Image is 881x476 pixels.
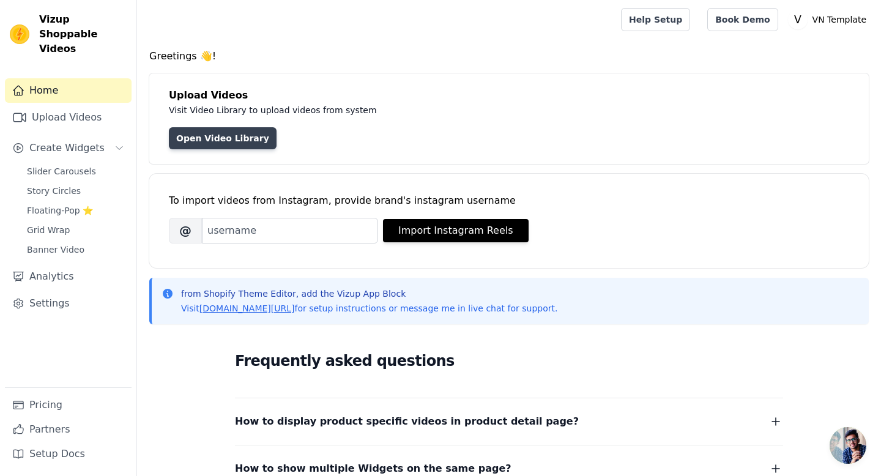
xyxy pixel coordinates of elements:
[808,9,871,31] p: VN Template
[621,8,690,31] a: Help Setup
[5,105,132,130] a: Upload Videos
[5,442,132,466] a: Setup Docs
[149,49,869,64] h4: Greetings 👋!
[20,182,132,199] a: Story Circles
[235,413,783,430] button: How to display product specific videos in product detail page?
[794,13,801,26] text: V
[181,302,557,314] p: Visit for setup instructions or message me in live chat for support.
[20,202,132,219] a: Floating-Pop ⭐
[39,12,127,56] span: Vizup Shoppable Videos
[199,303,295,313] a: [DOMAIN_NAME][URL]
[235,349,783,373] h2: Frequently asked questions
[383,219,529,242] button: Import Instagram Reels
[202,218,378,244] input: username
[169,88,849,103] h4: Upload Videos
[29,141,105,155] span: Create Widgets
[788,9,871,31] button: V VN Template
[20,221,132,239] a: Grid Wrap
[181,288,557,300] p: from Shopify Theme Editor, add the Vizup App Block
[27,185,81,197] span: Story Circles
[27,244,84,256] span: Banner Video
[5,291,132,316] a: Settings
[5,393,132,417] a: Pricing
[235,413,579,430] span: How to display product specific videos in product detail page?
[830,427,866,464] div: Open chat
[169,127,277,149] a: Open Video Library
[5,264,132,289] a: Analytics
[27,224,70,236] span: Grid Wrap
[5,78,132,103] a: Home
[10,24,29,44] img: Vizup
[5,136,132,160] button: Create Widgets
[169,218,202,244] span: @
[27,204,93,217] span: Floating-Pop ⭐
[27,165,96,177] span: Slider Carousels
[5,417,132,442] a: Partners
[20,241,132,258] a: Banner Video
[169,193,849,208] div: To import videos from Instagram, provide brand's instagram username
[707,8,778,31] a: Book Demo
[20,163,132,180] a: Slider Carousels
[169,103,717,117] p: Visit Video Library to upload videos from system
